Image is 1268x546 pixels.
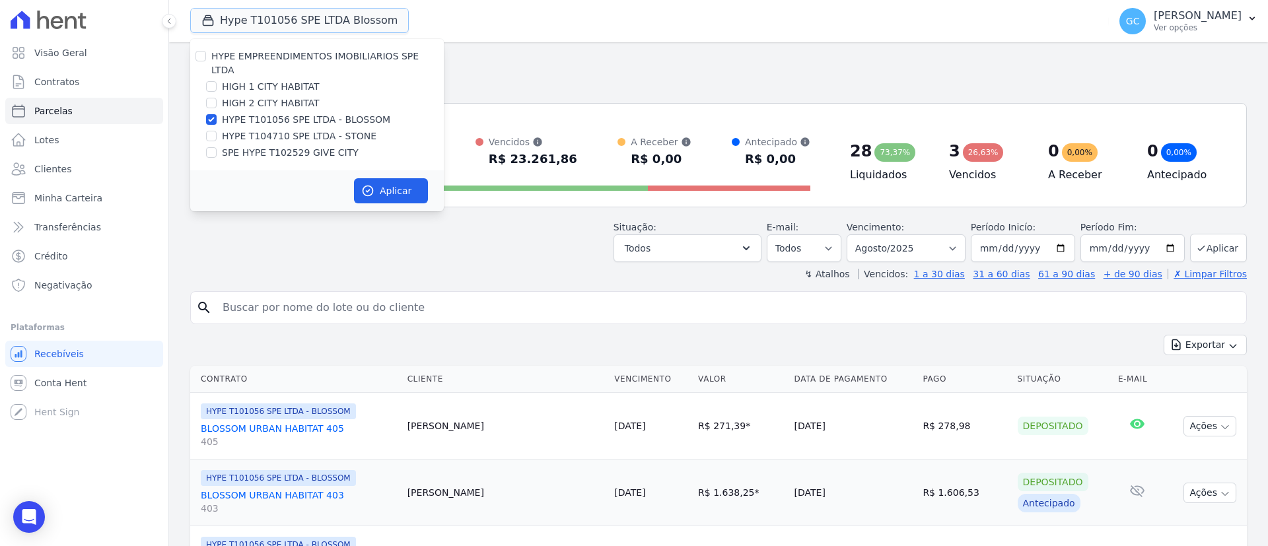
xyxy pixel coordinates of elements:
a: Conta Hent [5,370,163,396]
a: + de 90 dias [1104,269,1162,279]
input: Buscar por nome do lote ou do cliente [215,294,1241,321]
div: R$ 0,00 [745,149,810,170]
th: E-mail [1113,366,1162,393]
a: BLOSSOM URBAN HABITAT 403403 [201,489,397,515]
button: Aplicar [1190,234,1247,262]
span: Todos [625,240,651,256]
th: Situação [1012,366,1113,393]
button: Ações [1183,483,1236,503]
label: Vencimento: [847,222,904,232]
a: Crédito [5,243,163,269]
div: Plataformas [11,320,158,335]
h4: A Receber [1048,167,1126,183]
div: 0,00% [1161,143,1197,162]
a: Contratos [5,69,163,95]
span: 403 [201,502,397,515]
a: Clientes [5,156,163,182]
div: 0,00% [1062,143,1098,162]
td: [PERSON_NAME] [402,460,610,526]
label: E-mail: [767,222,799,232]
div: 0 [1048,141,1059,162]
span: HYPE T101056 SPE LTDA - BLOSSOM [201,403,356,419]
label: Situação: [614,222,656,232]
span: Lotes [34,133,59,147]
div: 26,63% [963,143,1004,162]
a: BLOSSOM URBAN HABITAT 405405 [201,422,397,448]
i: search [196,300,212,316]
th: Pago [917,366,1012,393]
div: Vencidos [489,135,577,149]
div: Open Intercom Messenger [13,501,45,533]
span: 405 [201,435,397,448]
label: HYPE EMPREENDIMENTOS IMOBILIARIOS SPE LTDA [211,51,419,75]
span: GC [1126,17,1140,26]
a: Parcelas [5,98,163,124]
span: Parcelas [34,104,73,118]
a: 61 a 90 dias [1038,269,1095,279]
td: R$ 271,39 [693,393,789,460]
button: Todos [614,234,761,262]
label: Período Inicío: [971,222,1036,232]
button: Aplicar [354,178,428,203]
span: Transferências [34,221,101,234]
a: Lotes [5,127,163,153]
div: Depositado [1018,417,1088,435]
th: Cliente [402,366,610,393]
a: 1 a 30 dias [914,269,965,279]
label: SPE HYPE T102529 GIVE CITY [222,146,359,160]
span: Conta Hent [34,376,87,390]
label: HYPE T104710 SPE LTDA - STONE [222,129,376,143]
span: Negativação [34,279,92,292]
a: Transferências [5,214,163,240]
label: HIGH 2 CITY HABITAT [222,96,320,110]
label: HIGH 1 CITY HABITAT [222,80,320,94]
td: [PERSON_NAME] [402,393,610,460]
th: Vencimento [609,366,693,393]
td: [DATE] [789,393,918,460]
div: 0 [1147,141,1158,162]
td: [DATE] [789,460,918,526]
th: Contrato [190,366,402,393]
h4: Liquidados [850,167,928,183]
span: Minha Carteira [34,191,102,205]
td: R$ 1.638,25 [693,460,789,526]
div: R$ 23.261,86 [489,149,577,170]
a: 31 a 60 dias [973,269,1030,279]
a: Recebíveis [5,341,163,367]
div: Antecipado [745,135,810,149]
div: Antecipado [1018,494,1080,512]
span: HYPE T101056 SPE LTDA - BLOSSOM [201,470,356,486]
span: Crédito [34,250,68,263]
th: Valor [693,366,789,393]
a: Negativação [5,272,163,298]
span: Contratos [34,75,79,88]
a: [DATE] [614,421,645,431]
a: [DATE] [614,487,645,498]
div: 3 [949,141,960,162]
label: ↯ Atalhos [804,269,849,279]
h4: Antecipado [1147,167,1225,183]
td: R$ 1.606,53 [917,460,1012,526]
th: Data de Pagamento [789,366,918,393]
button: Hype T101056 SPE LTDA Blossom [190,8,409,33]
td: R$ 278,98 [917,393,1012,460]
h4: Vencidos [949,167,1027,183]
a: ✗ Limpar Filtros [1168,269,1247,279]
label: Vencidos: [858,269,908,279]
a: Minha Carteira [5,185,163,211]
label: Período Fim: [1080,221,1185,234]
span: Recebíveis [34,347,84,360]
div: 73,37% [874,143,915,162]
div: 28 [850,141,872,162]
div: Depositado [1018,473,1088,491]
button: Ações [1183,416,1236,436]
div: A Receber [631,135,691,149]
a: Visão Geral [5,40,163,66]
span: Clientes [34,162,71,176]
h2: Parcelas [190,53,1247,77]
p: [PERSON_NAME] [1154,9,1242,22]
label: HYPE T101056 SPE LTDA - BLOSSOM [222,113,390,127]
button: GC [PERSON_NAME] Ver opções [1109,3,1268,40]
button: Exportar [1164,335,1247,355]
p: Ver opções [1154,22,1242,33]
